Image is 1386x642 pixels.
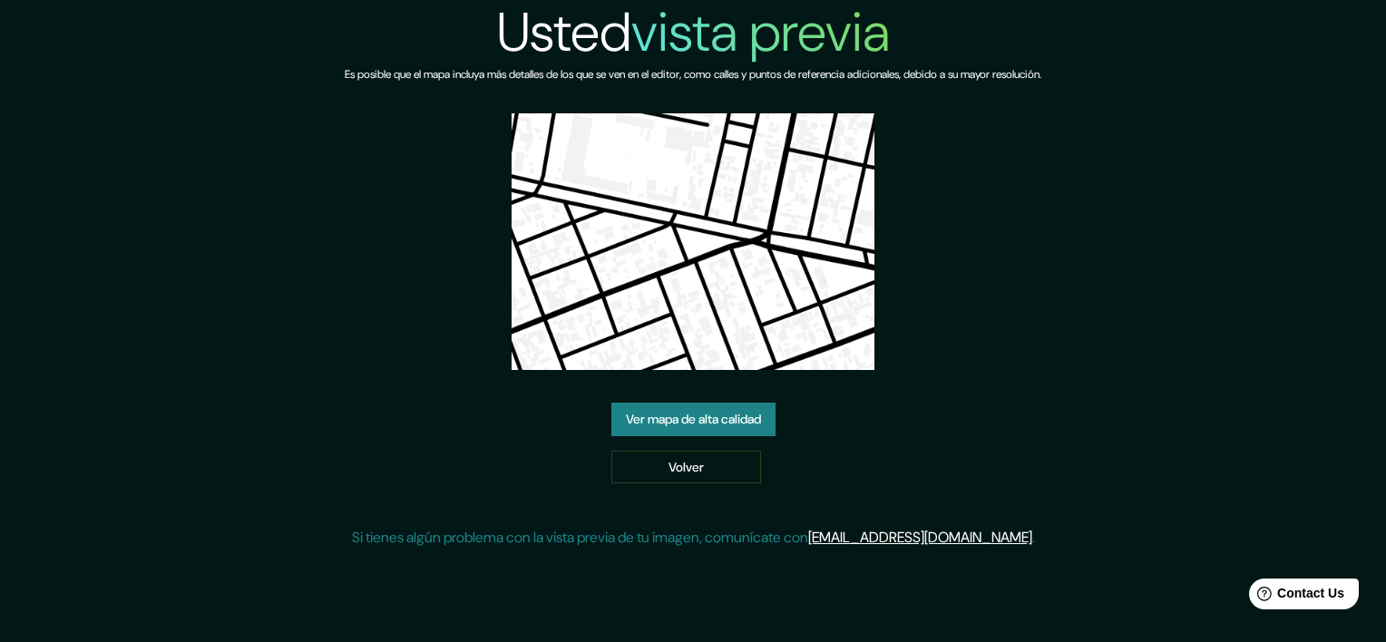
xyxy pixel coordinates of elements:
[611,403,776,436] a: Ver mapa de alta calidad
[611,451,761,484] a: Volver
[345,65,1041,84] h6: Es posible que el mapa incluya más detalles de los que se ven en el editor, como calles y puntos ...
[352,527,1035,549] p: Si tienes algún problema con la vista previa de tu imagen, comunícate con .
[808,528,1032,547] a: [EMAIL_ADDRESS][DOMAIN_NAME]
[1225,571,1366,622] iframe: Help widget launcher
[512,113,874,370] img: created-map-preview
